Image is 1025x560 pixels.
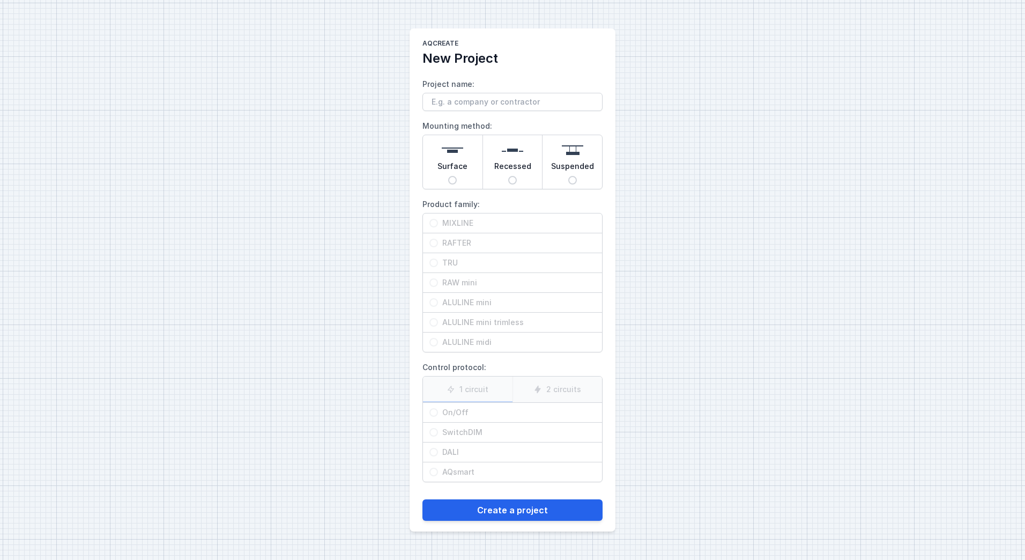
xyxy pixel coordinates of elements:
[442,139,463,161] img: surface.svg
[422,117,603,189] label: Mounting method:
[448,176,457,185] input: Surface
[562,139,583,161] img: suspended.svg
[422,76,603,111] label: Project name:
[508,176,517,185] input: Recessed
[422,359,603,482] label: Control protocol:
[551,161,594,176] span: Suspended
[568,176,577,185] input: Suspended
[422,93,603,111] input: Project name:
[502,139,523,161] img: recessed.svg
[437,161,467,176] span: Surface
[422,39,603,50] h1: AQcreate
[422,499,603,521] button: Create a project
[422,50,603,67] h2: New Project
[494,161,531,176] span: Recessed
[422,196,603,352] label: Product family:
